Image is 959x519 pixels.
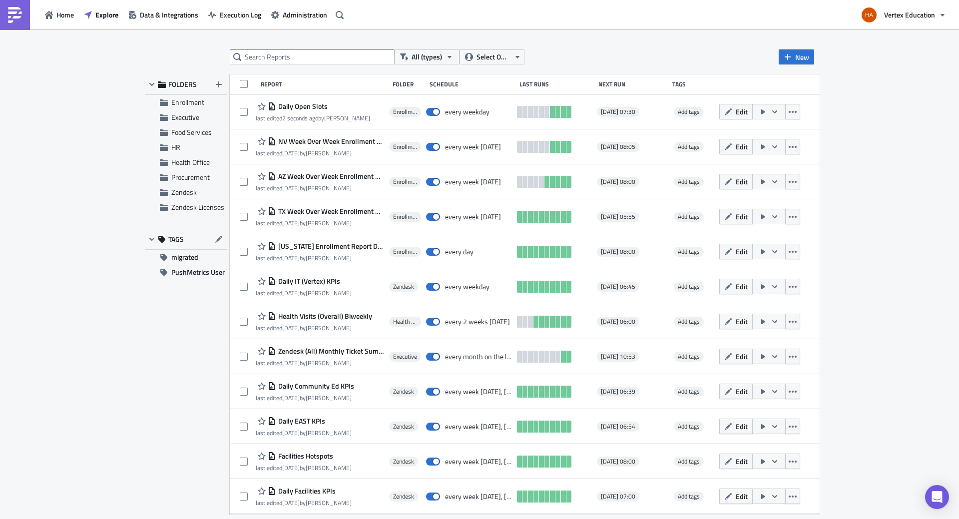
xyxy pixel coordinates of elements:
[282,253,300,263] time: 2025-08-18T21:58:20Z
[256,219,384,227] div: last edited by [PERSON_NAME]
[256,394,354,402] div: last edited by [PERSON_NAME]
[282,183,300,193] time: 2025-09-08T16:34:22Z
[261,80,388,88] div: Report
[672,80,715,88] div: Tags
[719,139,753,154] button: Edit
[601,283,635,291] span: [DATE] 06:45
[282,323,300,333] time: 2025-07-02T22:25:47Z
[674,457,704,467] span: Add tags
[276,242,384,251] span: Texas Enrollment Report Dashboard Views - Daily
[445,177,501,186] div: every week on Monday
[678,422,700,431] span: Add tags
[719,279,753,294] button: Edit
[719,349,753,364] button: Edit
[678,282,700,291] span: Add tags
[168,80,197,89] span: FOLDERS
[736,281,748,292] span: Edit
[601,213,635,221] span: [DATE] 05:55
[393,318,417,326] span: Health Office
[736,386,748,397] span: Edit
[171,172,210,182] span: Procurement
[393,143,417,151] span: Enrollment
[393,388,414,396] span: Zendesk
[171,97,204,107] span: Enrollment
[601,248,635,256] span: [DATE] 08:00
[601,143,635,151] span: [DATE] 08:05
[395,49,460,64] button: All (types)
[674,422,704,432] span: Add tags
[795,52,809,62] span: New
[79,7,123,22] a: Explore
[601,388,635,396] span: [DATE] 06:39
[719,454,753,469] button: Edit
[95,9,118,20] span: Explore
[925,485,949,509] div: Open Intercom Messenger
[445,457,511,466] div: every week on Monday, Thursday
[171,142,180,152] span: HR
[601,178,635,186] span: [DATE] 08:00
[678,247,700,256] span: Add tags
[678,352,700,361] span: Add tags
[56,9,74,20] span: Home
[460,49,524,64] button: Select Owner
[393,248,417,256] span: Enrollment
[266,7,332,22] button: Administration
[282,463,300,473] time: 2025-08-05T15:48:25Z
[719,384,753,399] button: Edit
[171,157,210,167] span: Health Office
[282,358,300,368] time: 2025-07-07T16:19:04Z
[171,187,197,197] span: Zendesk
[736,106,748,117] span: Edit
[678,317,700,326] span: Add tags
[719,209,753,224] button: Edit
[40,7,79,22] a: Home
[678,212,700,221] span: Add tags
[276,452,333,461] span: Facilities Hotspots
[445,212,501,221] div: every week on Monday
[674,107,704,117] span: Add tags
[445,422,511,431] div: every week on Monday, Wednesday
[256,114,370,122] div: last edited by [PERSON_NAME]
[445,387,511,396] div: every week on Monday, Wednesday
[678,492,700,501] span: Add tags
[445,107,489,116] div: every weekday
[171,202,224,212] span: Zendesk Licenses
[220,9,261,20] span: Execution Log
[736,176,748,187] span: Edit
[719,174,753,189] button: Edit
[256,184,384,192] div: last edited by [PERSON_NAME]
[256,429,352,437] div: last edited by [PERSON_NAME]
[393,353,417,361] span: Executive
[736,491,748,502] span: Edit
[276,382,354,391] span: Daily Community Ed KPIs
[412,51,442,62] span: All (types)
[393,458,414,466] span: Zendesk
[282,148,300,158] time: 2025-09-08T16:34:08Z
[276,417,325,426] span: Daily EAST KPIs
[736,351,748,362] span: Edit
[601,318,635,326] span: [DATE] 06:00
[674,177,704,187] span: Add tags
[145,265,227,280] button: PushMetrics User
[256,499,352,507] div: last edited by [PERSON_NAME]
[256,149,384,157] div: last edited by [PERSON_NAME]
[430,80,514,88] div: Schedule
[393,213,417,221] span: Enrollment
[171,127,212,137] span: Food Services
[856,4,952,26] button: Vertex Education
[678,457,700,466] span: Add tags
[282,288,300,298] time: 2025-07-07T16:14:41Z
[779,49,814,64] button: New
[168,235,184,244] span: TAGS
[601,423,635,431] span: [DATE] 06:54
[719,244,753,259] button: Edit
[719,489,753,504] button: Edit
[861,6,878,23] img: Avatar
[140,9,198,20] span: Data & Integrations
[736,211,748,222] span: Edit
[674,212,704,222] span: Add tags
[477,51,510,62] span: Select Owner
[736,246,748,257] span: Edit
[203,7,266,22] a: Execution Log
[678,177,700,186] span: Add tags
